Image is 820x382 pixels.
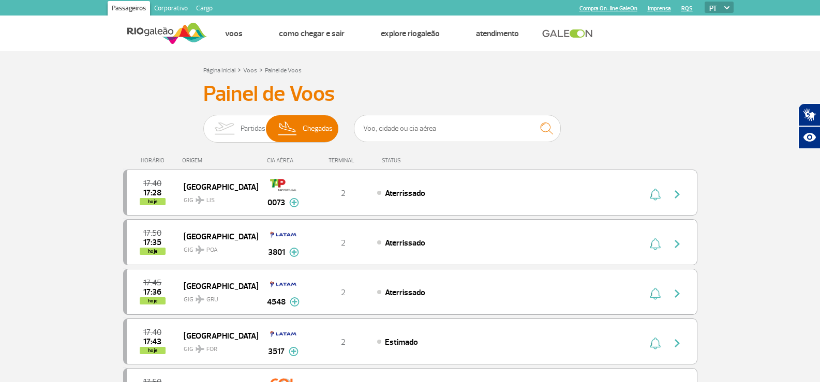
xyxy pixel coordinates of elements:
[671,337,683,349] img: seta-direita-painel-voo.svg
[237,64,241,75] a: >
[671,287,683,300] img: seta-direita-painel-voo.svg
[650,238,661,250] img: sino-painel-voo.svg
[143,338,161,345] span: 2025-09-27 17:43:00
[385,188,425,198] span: Aterrissado
[150,1,192,18] a: Corporativo
[268,345,285,358] span: 3517
[377,157,461,164] div: STATUS
[126,157,183,164] div: HORÁRIO
[243,67,257,74] a: Voos
[184,190,250,205] span: GIG
[143,180,161,187] span: 2025-09-27 17:40:00
[143,230,161,237] span: 2025-09-27 17:50:00
[265,67,302,74] a: Painel de Voos
[289,248,299,257] img: mais-info-painel-voo.svg
[143,279,161,286] span: 2025-09-27 17:45:00
[381,28,440,39] a: Explore RIOgaleão
[184,339,250,354] span: GIG
[182,157,258,164] div: ORIGEM
[196,345,204,353] img: destiny_airplane.svg
[385,287,425,298] span: Aterrissado
[650,337,661,349] img: sino-painel-voo.svg
[208,115,241,142] img: slider-embarque
[798,103,820,149] div: Plugin de acessibilidade da Hand Talk.
[184,279,250,293] span: [GEOGRAPHIC_DATA]
[143,189,161,196] span: 2025-09-27 17:28:08
[140,347,166,354] span: hoje
[259,64,263,75] a: >
[354,115,561,142] input: Voo, cidade ou cia aérea
[143,239,161,246] span: 2025-09-27 17:35:00
[225,28,243,39] a: Voos
[184,240,250,255] span: GIG
[196,295,204,303] img: destiny_airplane.svg
[476,28,519,39] a: Atendimento
[140,248,166,255] span: hoje
[267,196,285,209] span: 0073
[303,115,333,142] span: Chegadas
[108,1,150,18] a: Passageiros
[184,289,250,304] span: GIG
[203,81,617,107] h3: Painel de Voos
[267,296,286,308] span: 4548
[385,337,418,347] span: Estimado
[289,347,299,356] img: mais-info-painel-voo.svg
[681,5,693,12] a: RQS
[268,246,285,258] span: 3801
[206,295,218,304] span: GRU
[671,238,683,250] img: seta-direita-painel-voo.svg
[140,297,166,304] span: hoje
[273,115,303,142] img: slider-desembarque
[385,238,425,248] span: Aterrissado
[184,329,250,342] span: [GEOGRAPHIC_DATA]
[196,246,204,254] img: destiny_airplane.svg
[143,329,161,336] span: 2025-09-27 17:40:00
[206,246,218,255] span: POA
[140,198,166,205] span: hoje
[279,28,345,39] a: Como chegar e sair
[192,1,217,18] a: Cargo
[143,288,161,296] span: 2025-09-27 17:36:00
[196,196,204,204] img: destiny_airplane.svg
[241,115,265,142] span: Partidas
[203,67,235,74] a: Página Inicial
[341,238,346,248] span: 2
[184,230,250,243] span: [GEOGRAPHIC_DATA]
[206,345,217,354] span: FOR
[341,337,346,347] span: 2
[671,188,683,201] img: seta-direita-painel-voo.svg
[650,287,661,300] img: sino-painel-voo.svg
[798,126,820,149] button: Abrir recursos assistivos.
[341,188,346,198] span: 2
[258,157,309,164] div: CIA AÉREA
[798,103,820,126] button: Abrir tradutor de língua de sinais.
[650,188,661,201] img: sino-painel-voo.svg
[309,157,377,164] div: TERMINAL
[579,5,637,12] a: Compra On-line GaleOn
[184,180,250,193] span: [GEOGRAPHIC_DATA]
[289,198,299,207] img: mais-info-painel-voo.svg
[206,196,215,205] span: LIS
[341,287,346,298] span: 2
[290,297,300,307] img: mais-info-painel-voo.svg
[648,5,671,12] a: Imprensa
